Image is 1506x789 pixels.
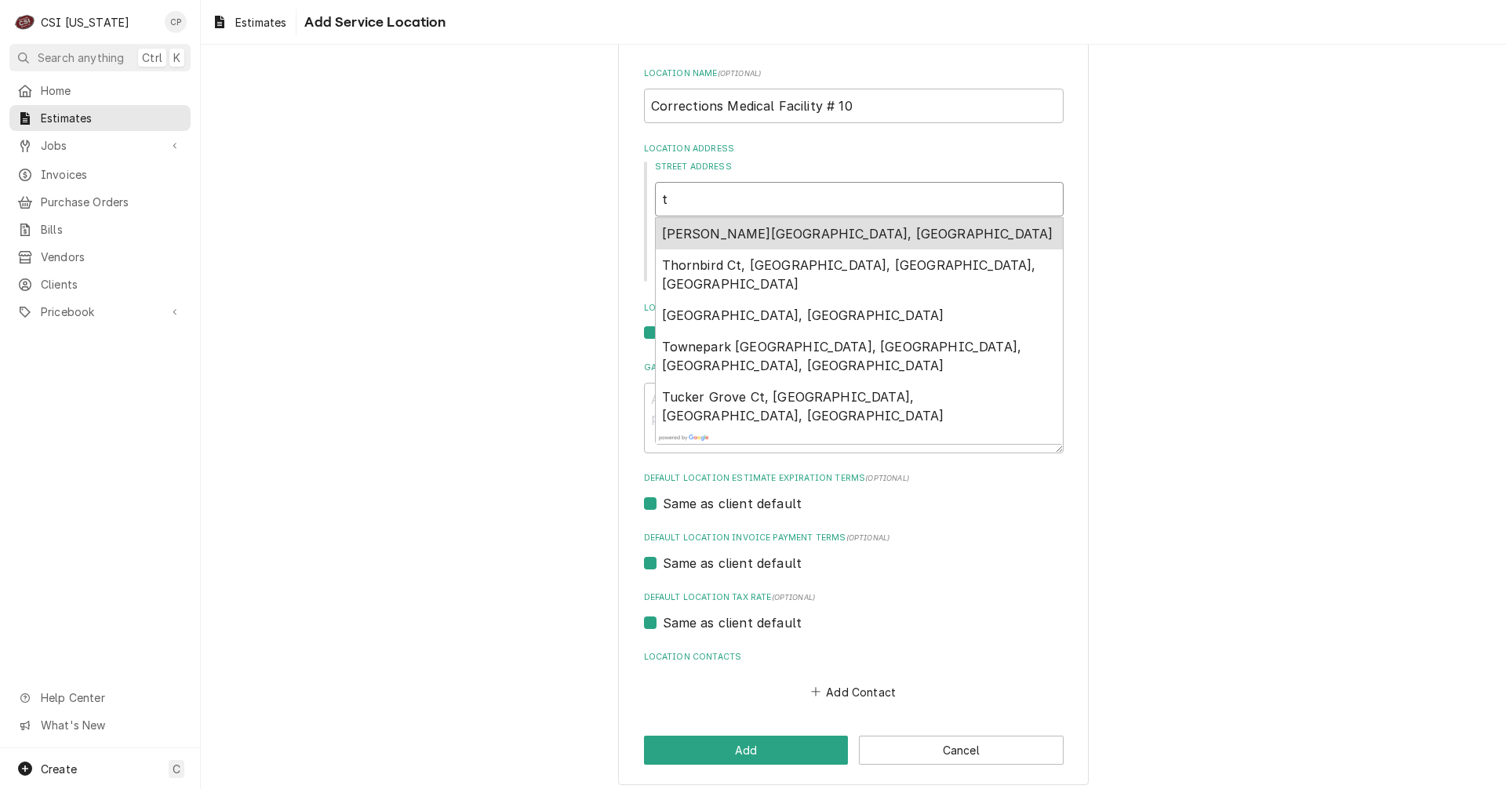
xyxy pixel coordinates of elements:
a: Estimates [9,105,191,131]
span: Search anything [38,49,124,66]
div: Location Name [644,67,1064,123]
span: Clients [41,276,183,293]
span: Create [41,762,77,776]
a: Clients [9,271,191,297]
img: powered_by_google_on_white_hdpi.png [659,434,709,441]
label: Location Billing Address [644,302,1064,315]
span: Home [41,82,183,99]
label: Same as client default [663,494,802,513]
span: Estimates [235,14,286,31]
a: Vendors [9,244,191,270]
label: Default Location Tax Rate [644,591,1064,604]
div: Default Location Invoice Payment Terms [644,532,1064,572]
label: Street Address [655,161,1064,173]
div: Service Location Create/Update [618,9,1089,785]
a: Go to Jobs [9,133,191,158]
a: Go to Help Center [9,685,191,711]
div: Button Group Row [644,736,1064,765]
button: Add Contact [808,681,898,703]
span: Thornbird Ct, [GEOGRAPHIC_DATA], [GEOGRAPHIC_DATA], [GEOGRAPHIC_DATA] [662,257,1036,292]
div: Button Group [644,736,1064,765]
div: CSI [US_STATE] [41,14,129,31]
a: Home [9,78,191,104]
span: Invoices [41,166,183,183]
a: Estimates [206,9,293,35]
div: Craig Pierce's Avatar [165,11,187,33]
span: Townepark [GEOGRAPHIC_DATA], [GEOGRAPHIC_DATA], [GEOGRAPHIC_DATA], [GEOGRAPHIC_DATA] [662,339,1022,373]
span: Ctrl [142,49,162,66]
span: Vendors [41,249,183,265]
input: Nickname, Franchise ID, etc. [644,89,1064,123]
div: Default Location Estimate Expiration Terms [644,472,1064,512]
div: C [14,11,36,33]
div: Street Address [655,161,1064,282]
span: Tucker Grove Ct, [GEOGRAPHIC_DATA], [GEOGRAPHIC_DATA], [GEOGRAPHIC_DATA] [662,389,944,424]
span: Jobs [41,137,159,154]
a: Purchase Orders [9,189,191,215]
span: Bills [41,221,183,238]
a: Invoices [9,162,191,187]
label: Gate Codes, Hazards, etc. [644,362,1064,374]
label: Same as client default [663,613,802,632]
div: Location Billing Address [644,302,1064,342]
span: K [173,49,180,66]
span: ( optional ) [718,69,762,78]
button: Search anythingCtrlK [9,44,191,71]
label: Location Contacts [644,651,1064,664]
label: Same as client default [663,554,802,573]
span: C [173,761,180,777]
span: Estimates [41,110,183,126]
span: Add Service Location [300,12,446,33]
div: CP [165,11,187,33]
span: (optional) [846,533,890,542]
span: [GEOGRAPHIC_DATA], [GEOGRAPHIC_DATA] [662,307,944,323]
label: Default Location Estimate Expiration Terms [644,472,1064,485]
span: [PERSON_NAME][GEOGRAPHIC_DATA], [GEOGRAPHIC_DATA] [662,226,1053,242]
span: What's New [41,717,181,733]
button: Cancel [859,736,1064,765]
a: Go to Pricebook [9,299,191,325]
button: Add [644,736,849,765]
div: Default Location Tax Rate [644,591,1064,631]
span: Pricebook [41,304,159,320]
div: Location Contacts [644,651,1064,703]
span: Help Center [41,689,181,706]
label: Default Location Invoice Payment Terms [644,532,1064,544]
div: Location Address [644,143,1064,282]
div: Service Location Create/Update Form [644,29,1064,703]
label: Location Address [644,143,1064,155]
div: Gate Codes, Hazards, etc. [644,362,1064,453]
span: (optional) [865,474,909,482]
span: (optional) [772,593,816,602]
label: Location Name [644,67,1064,80]
div: CSI Kentucky's Avatar [14,11,36,33]
a: Bills [9,216,191,242]
a: Go to What's New [9,712,191,738]
span: Purchase Orders [41,194,183,210]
